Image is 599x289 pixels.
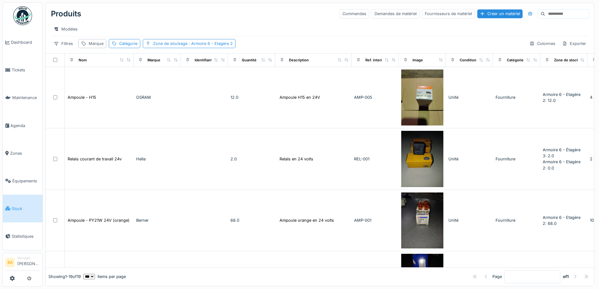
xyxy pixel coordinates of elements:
div: Ampoule - H15 [68,94,96,100]
div: Marque [89,41,103,47]
a: Statistiques [3,222,42,250]
a: Maintenance [3,84,42,112]
div: Page [492,274,502,280]
span: Agenda [10,123,40,129]
div: Produits [51,6,81,22]
div: Fourniture [496,217,538,223]
div: Conditionnement [460,58,490,63]
div: OSRAM [136,94,178,100]
span: Armoire 6 - Etagère 2: 68.0 [543,215,580,226]
div: Relais en 24 volts [280,156,313,162]
span: Zones [10,150,40,156]
span: Stock [12,206,40,212]
div: Catégorie [507,58,524,63]
div: Zone de stockage [554,58,585,63]
li: BA [5,258,15,267]
div: 2.0 [230,156,273,162]
span: Équipements [12,178,40,184]
div: Demandes de matériel [372,9,419,18]
span: Armoire 6 - Etagère 2: 12.0 [543,92,580,103]
img: Relais courant de travail 24v [401,131,443,187]
a: Tickets [3,56,42,84]
a: Zones [3,139,42,167]
div: Showing 1 - 19 of 19 [48,274,81,280]
div: Berner [136,217,178,223]
div: Quantité [242,58,257,63]
span: Maintenance [12,95,40,101]
div: Commandes [340,9,369,18]
div: Colonnes [527,39,558,48]
div: REL-001 [354,156,396,162]
div: Unité [448,94,491,100]
div: Fourniture [496,156,538,162]
div: Exporter [559,39,589,48]
div: Manager [17,256,40,260]
div: Hella [136,156,178,162]
div: items per page [83,274,126,280]
div: Zone de stockage [153,41,233,47]
span: Tickets [12,67,40,73]
div: Relais courant de travail 24v [68,156,122,162]
div: 12.0 [230,94,273,100]
div: Fournisseurs de matériel [422,9,475,18]
div: Description [289,58,309,63]
div: 68.0 [230,217,273,223]
a: Stock [3,195,42,222]
div: Ref. interne [365,58,385,63]
div: Ampoule - PY21W 24V (orange) [68,217,130,223]
div: Ampoule orange en 24 volts [280,217,334,223]
div: Marque [147,58,160,63]
strong: of 1 [563,274,569,280]
span: Armoire 6 - Etagère 2: 0.0 [543,159,580,170]
div: Ampoule H15 en 24V [280,94,320,100]
div: Nom [79,58,87,63]
span: Dashboard [11,39,40,45]
img: Badge_color-CXgf-gQk.svg [13,6,32,25]
div: Unité [448,217,491,223]
div: AMP-001 [354,217,396,223]
div: Catégorie [119,41,137,47]
div: Fourniture [496,94,538,100]
span: Statistiques [12,233,40,239]
span: : Armoire 6 - Etagère 2 [187,41,233,46]
span: Armoire 6 - Étagère 3: 2.0 [543,147,580,158]
img: Ampoule - PY21W 24V (orange) [401,192,443,249]
div: Unité [448,156,491,162]
div: Image [413,58,423,63]
li: [PERSON_NAME] [17,256,40,269]
a: Agenda [3,112,42,139]
div: Modèles [51,25,80,34]
div: Créer un matériel [477,9,523,18]
img: Ampoule - H15 [401,69,443,126]
a: Dashboard [3,29,42,56]
div: Identifiant interne [195,58,225,63]
a: Équipements [3,167,42,195]
a: BA Manager[PERSON_NAME] [5,256,40,271]
div: AMP-005 [354,94,396,100]
div: Filtres [51,39,76,48]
